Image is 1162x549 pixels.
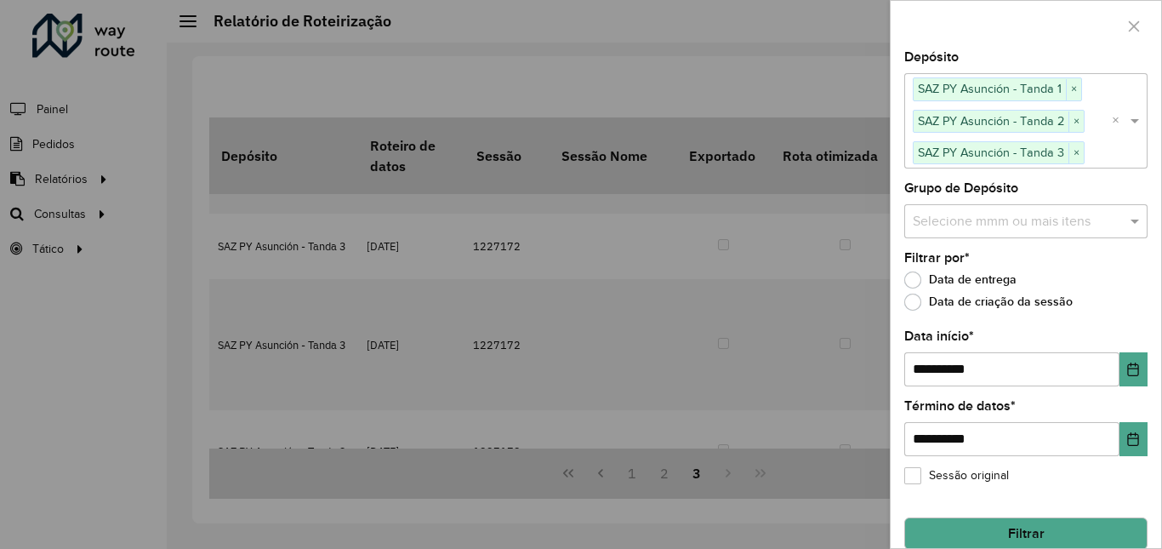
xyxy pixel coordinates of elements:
[904,294,1073,311] label: Data de criação da sessão
[1068,112,1084,132] span: ×
[929,466,1009,484] font: Sessão original
[1068,143,1084,163] span: ×
[1066,79,1081,100] span: ×
[914,111,1068,131] span: SAZ PY Asunción - Tanda 2
[904,329,969,343] font: Data início
[904,49,959,64] font: Depósito
[904,250,965,265] font: Filtrar por
[1119,352,1148,386] button: Elija la fecha
[914,78,1066,99] span: SAZ PY Asunción - Tanda 1
[914,142,1068,163] span: SAZ PY Asunción - Tanda 3
[904,180,1018,195] font: Grupo de Depósito
[1112,111,1126,131] span: Clear all
[904,398,1011,413] font: Término de datos
[1119,422,1148,456] button: Elija la fecha
[904,272,1017,289] label: Data de entrega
